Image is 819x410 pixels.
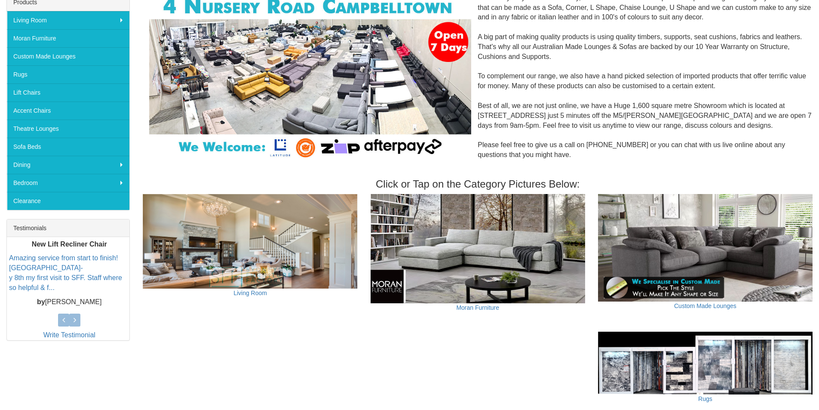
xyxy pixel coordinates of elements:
a: Moran Furniture [456,304,499,311]
h3: Click or Tap on the Category Pictures Below: [143,179,813,190]
a: Custom Made Lounges [7,47,129,65]
a: Moran Furniture [7,29,129,47]
img: Rugs [598,332,813,395]
a: Living Room [233,290,267,296]
p: [PERSON_NAME] [9,297,129,307]
a: Bedroom [7,174,129,192]
a: Amazing service from start to finish! [GEOGRAPHIC_DATA]-y 8th my first visit to SFF. Staff where ... [9,255,122,292]
b: by [37,298,45,305]
img: Moran Furniture [371,194,585,303]
div: Testimonials [7,219,129,237]
a: Theatre Lounges [7,120,129,138]
a: Sofa Beds [7,138,129,156]
a: Accent Chairs [7,102,129,120]
a: Dining [7,156,129,174]
a: Write Testimonial [43,331,95,339]
a: Clearance [7,192,129,210]
img: Living Room [143,194,357,289]
a: Living Room [7,11,129,29]
a: Rugs [7,65,129,83]
a: Custom Made Lounges [674,302,736,309]
a: Rugs [698,395,712,402]
img: Custom Made Lounges [598,194,813,302]
b: New Lift Recliner Chair [32,240,107,248]
a: Lift Chairs [7,83,129,102]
